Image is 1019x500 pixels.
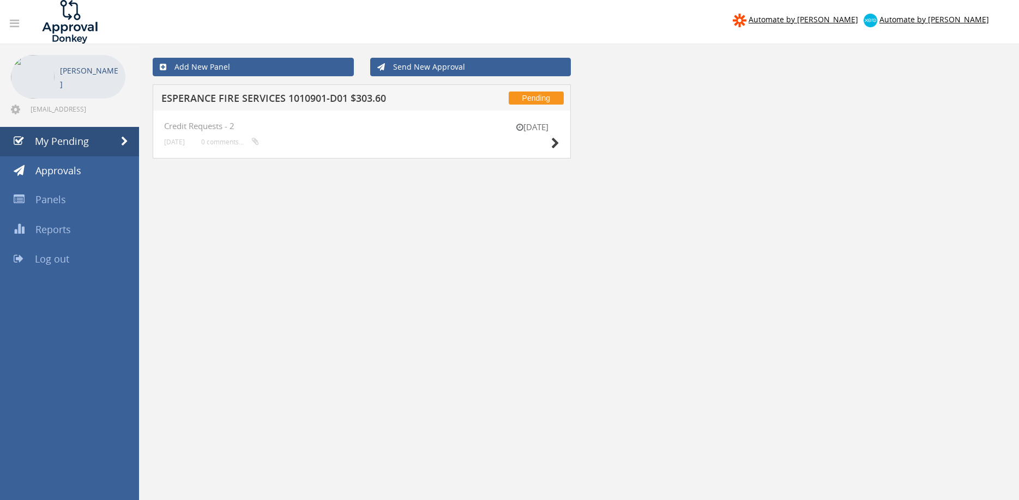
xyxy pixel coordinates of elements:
small: 0 comments... [201,138,259,146]
span: My Pending [35,135,89,148]
small: [DATE] [505,121,559,133]
img: zapier-logomark.png [733,14,746,27]
a: Send New Approval [370,58,571,76]
h5: ESPERANCE FIRE SERVICES 1010901-D01 $303.60 [161,93,442,107]
small: [DATE] [164,138,185,146]
span: Panels [35,193,66,206]
span: Automate by [PERSON_NAME] [749,14,858,25]
span: Automate by [PERSON_NAME] [879,14,989,25]
img: xero-logo.png [864,14,877,27]
span: Approvals [35,164,81,177]
span: [EMAIL_ADDRESS][DOMAIN_NAME] [31,105,123,113]
h4: Credit Requests - 2 [164,121,559,131]
p: [PERSON_NAME] [60,64,120,91]
a: Add New Panel [153,58,354,76]
span: Pending [509,92,564,105]
span: Reports [35,223,71,236]
span: Log out [35,252,69,265]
